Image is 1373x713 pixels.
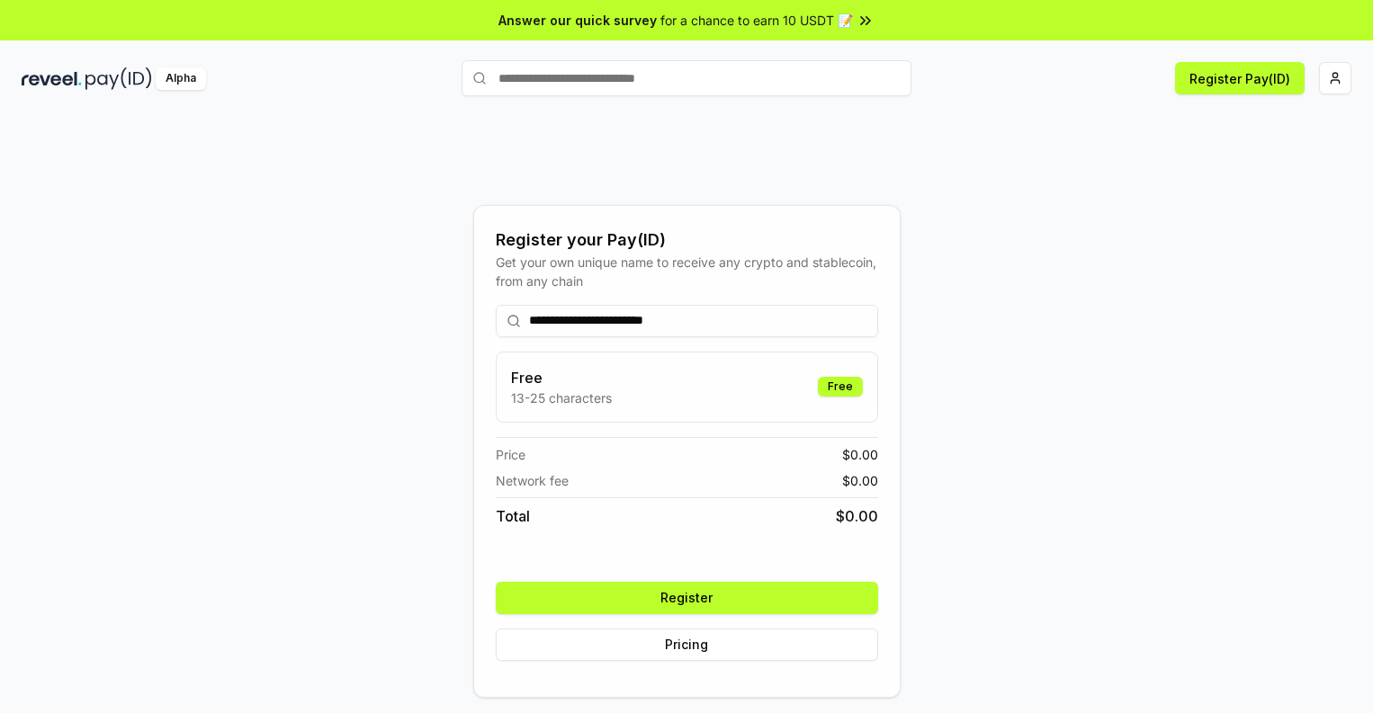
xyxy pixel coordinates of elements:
[496,582,878,614] button: Register
[842,445,878,464] span: $ 0.00
[496,227,878,253] div: Register your Pay(ID)
[496,628,878,661] button: Pricing
[660,11,853,30] span: for a chance to earn 10 USDT 📝
[1175,62,1305,94] button: Register Pay(ID)
[511,367,612,388] h3: Free
[496,445,525,464] span: Price
[836,505,878,527] span: $ 0.00
[496,471,569,490] span: Network fee
[22,67,82,90] img: reveel_dark
[842,471,878,490] span: $ 0.00
[156,67,206,90] div: Alpha
[498,11,657,30] span: Answer our quick survey
[85,67,152,90] img: pay_id
[496,253,878,290] div: Get your own unique name to receive any crypto and stablecoin, from any chain
[511,388,612,407] p: 13-25 characters
[818,377,863,397] div: Free
[496,505,530,527] span: Total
